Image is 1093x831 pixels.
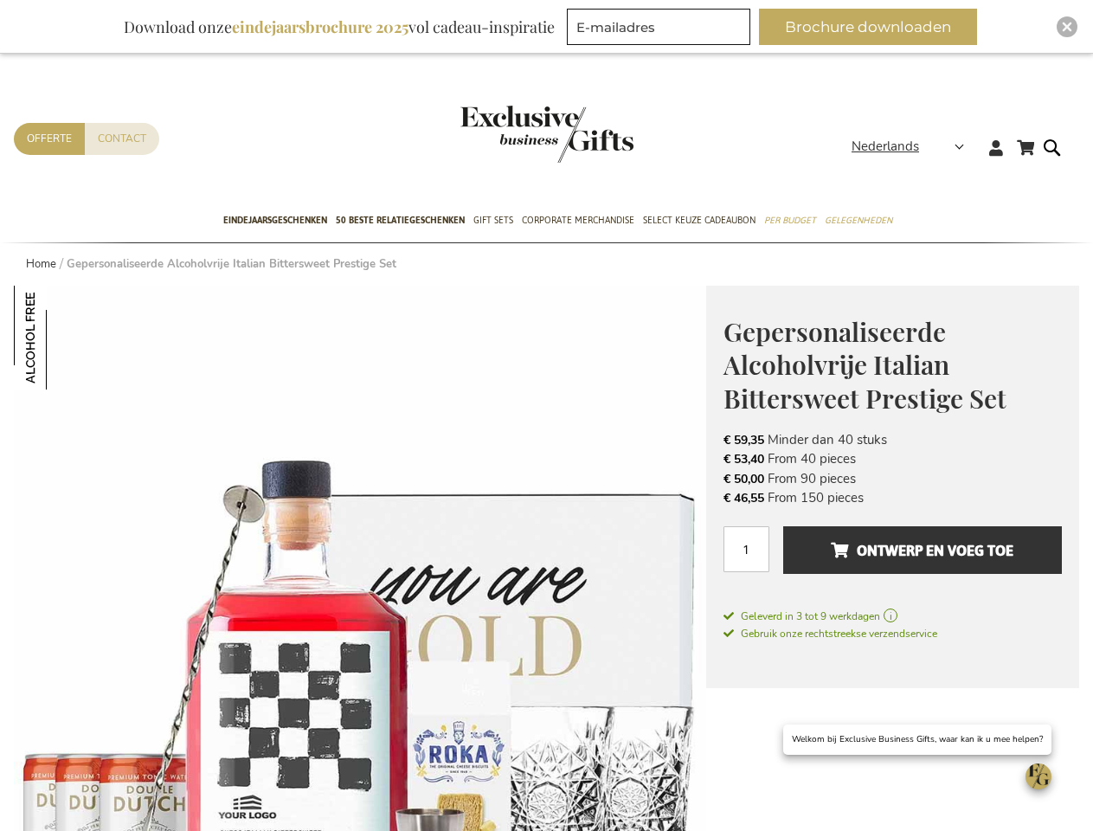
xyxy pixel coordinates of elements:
a: Home [26,256,56,272]
span: Eindejaarsgeschenken [223,211,327,229]
div: Download onze vol cadeau-inspiratie [116,9,563,45]
div: Close [1057,16,1077,37]
b: eindejaarsbrochure 2025 [232,16,408,37]
input: E-mailadres [567,9,750,45]
img: Close [1062,22,1072,32]
span: Nederlands [852,137,919,157]
span: Select Keuze Cadeaubon [643,211,755,229]
a: Contact [85,123,159,155]
span: € 59,35 [723,432,764,448]
button: Ontwerp en voeg toe [783,526,1062,574]
span: € 50,00 [723,471,764,487]
strong: Gepersonaliseerde Alcoholvrije Italian Bittersweet Prestige Set [67,256,396,272]
li: From 90 pieces [723,469,1062,488]
img: Exclusive Business gifts logo [460,106,633,163]
span: € 46,55 [723,490,764,506]
li: From 150 pieces [723,488,1062,507]
span: Gebruik onze rechtstreekse verzendservice [723,627,937,641]
li: From 40 pieces [723,449,1062,468]
li: Minder dan 40 stuks [723,430,1062,449]
span: Gift Sets [473,211,513,229]
a: Offerte [14,123,85,155]
span: Per Budget [764,211,816,229]
button: Brochure downloaden [759,9,977,45]
span: Ontwerp en voeg toe [831,537,1013,564]
a: store logo [460,106,547,163]
form: marketing offers and promotions [567,9,755,50]
input: Aantal [723,526,769,572]
span: Gepersonaliseerde Alcoholvrije Italian Bittersweet Prestige Set [723,314,1006,415]
a: Gebruik onze rechtstreekse verzendservice [723,624,937,641]
div: Nederlands [852,137,975,157]
img: Gepersonaliseerde Alcoholvrije Italian Bittersweet Prestige Set [14,286,118,390]
span: € 53,40 [723,451,764,467]
span: 50 beste relatiegeschenken [336,211,465,229]
a: Geleverd in 3 tot 9 werkdagen [723,609,1062,624]
span: Corporate Merchandise [522,211,634,229]
span: Gelegenheden [825,211,892,229]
